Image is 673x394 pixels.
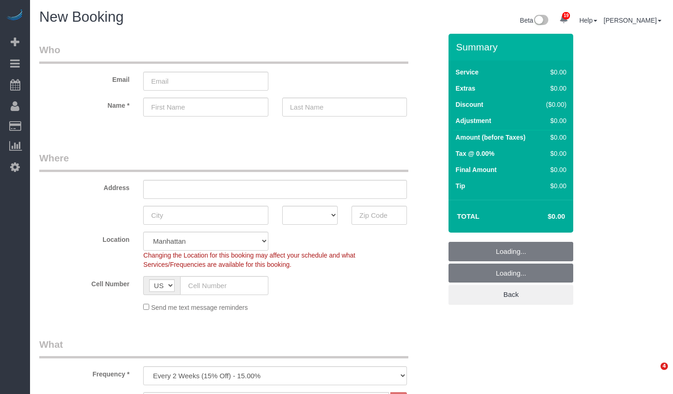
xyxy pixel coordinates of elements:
[455,100,483,109] label: Discount
[143,252,355,268] span: Changing the Location for this booking may affect your schedule and what Services/Frequencies are...
[180,276,268,295] input: Cell Number
[604,17,661,24] a: [PERSON_NAME]
[282,98,407,117] input: Last Name
[32,366,136,379] label: Frequency *
[520,17,549,24] a: Beta
[143,72,268,91] input: Email
[542,181,566,191] div: $0.00
[457,212,479,220] strong: Total
[661,363,668,370] span: 4
[520,213,565,221] h4: $0.00
[455,165,497,174] label: Final Amount
[39,43,408,64] legend: Who
[542,84,566,93] div: $0.00
[32,98,136,110] label: Name *
[39,151,408,172] legend: Where
[455,181,465,191] label: Tip
[555,9,573,30] a: 19
[562,12,570,19] span: 19
[455,68,479,77] label: Service
[39,9,124,25] span: New Booking
[151,304,248,311] span: Send me text message reminders
[32,276,136,289] label: Cell Number
[542,149,566,158] div: $0.00
[455,84,475,93] label: Extras
[579,17,597,24] a: Help
[456,42,569,52] h3: Summary
[542,100,566,109] div: ($0.00)
[143,98,268,117] input: First Name
[6,9,24,22] img: Automaid Logo
[542,68,566,77] div: $0.00
[542,165,566,174] div: $0.00
[642,363,664,385] iframe: Intercom live chat
[542,116,566,125] div: $0.00
[32,232,136,244] label: Location
[32,180,136,192] label: Address
[352,206,407,225] input: Zip Code
[32,72,136,84] label: Email
[455,149,494,158] label: Tax @ 0.00%
[143,206,268,225] input: City
[449,285,573,304] a: Back
[533,15,548,27] img: New interface
[455,133,525,142] label: Amount (before Taxes)
[455,116,491,125] label: Adjustment
[542,133,566,142] div: $0.00
[39,338,408,358] legend: What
